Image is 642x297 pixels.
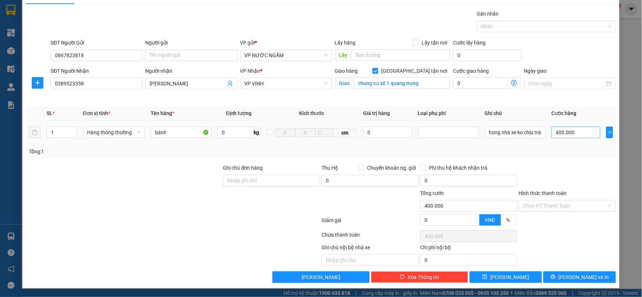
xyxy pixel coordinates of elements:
[529,80,605,88] input: Ngày giao
[420,243,517,254] div: Chi phí nội bộ
[32,80,43,86] span: plus
[51,39,142,47] div: SĐT Người Gửi
[335,68,358,74] span: Giao hàng
[415,106,482,120] th: Loại phụ phí
[364,164,419,172] span: Chuyển khoản ng. gửi
[335,49,352,61] span: Lấy
[419,39,450,47] span: Lấy tận nơi
[607,130,613,135] span: plus
[511,80,517,86] span: dollar-circle
[300,110,324,116] span: Kích thước
[322,243,419,254] div: Ghi chú nội bộ nhà xe
[363,110,390,116] span: Giá trị hàng
[378,67,450,75] span: [GEOGRAPHIC_DATA] tận nơi
[83,110,110,116] span: Đơn vị tính
[322,254,419,266] input: Nhập ghi chú
[253,127,260,138] span: kg
[272,271,370,283] button: [PERSON_NAME]
[245,78,328,89] span: VP VINH
[524,68,547,74] label: Ngày giao
[145,39,237,47] div: Người gửi
[322,165,338,171] span: Thu Hộ
[227,81,233,86] span: user-add
[426,164,490,172] span: Phí thu hộ khách nhận trả
[559,273,609,281] span: [PERSON_NAME] và In
[519,190,567,196] label: Hình thức thanh toán
[482,274,487,280] span: save
[240,39,332,47] div: VP gửi
[363,127,412,138] input: 0
[453,68,489,74] label: Cước giao hàng
[51,67,142,75] div: SĐT Người Nhận
[32,77,43,89] button: plus
[151,127,212,138] input: VD: Bàn, Ghế
[245,50,328,61] span: VP NƯỚC NGẦM
[543,271,616,283] button: printer[PERSON_NAME] và In
[321,231,419,243] div: Chưa thanh toán
[490,273,529,281] span: [PERSON_NAME]
[240,68,260,74] span: VP Nhận
[352,49,451,61] input: Dọc đường
[334,128,357,137] span: cm
[400,274,405,280] span: delete
[29,127,40,138] button: delete
[223,175,320,186] input: Ghi chú đơn hàng
[408,273,439,281] span: Xóa Thông tin
[477,11,499,17] label: Gán nhãn
[485,217,495,223] span: VND
[29,148,248,156] div: Tổng: 1
[335,77,354,89] span: Giao
[482,106,549,120] th: Ghi chú
[315,128,334,137] input: C
[552,110,577,116] span: Cước hàng
[606,127,613,138] button: plus
[453,77,507,89] input: Cước giao hàng
[453,40,486,46] label: Cước lấy hàng
[275,128,296,137] input: D
[371,271,468,283] button: deleteXóa Thông tin
[485,127,546,138] input: Ghi Chú
[507,217,510,223] span: %
[87,127,141,138] span: Hàng thông thường
[335,40,356,46] span: Lấy hàng
[321,216,419,229] div: Giảm giá
[551,274,556,280] span: printer
[223,165,263,171] label: Ghi chú đơn hàng
[295,128,316,137] input: R
[354,77,451,89] input: Giao tận nơi
[453,50,521,61] input: Cước lấy hàng
[420,190,444,196] span: Tổng cước
[470,271,542,283] button: save[PERSON_NAME]
[151,110,174,116] span: Tên hàng
[226,110,252,116] span: Định lượng
[145,67,237,75] div: Người nhận
[302,273,340,281] span: [PERSON_NAME]
[47,110,52,116] span: SL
